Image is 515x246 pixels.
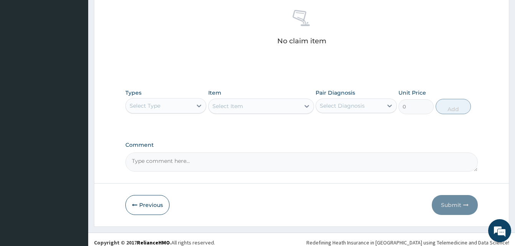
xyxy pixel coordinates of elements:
[137,239,170,246] a: RelianceHMO
[40,43,129,53] div: Chat with us now
[126,4,144,22] div: Minimize live chat window
[316,89,355,97] label: Pair Diagnosis
[436,99,471,114] button: Add
[277,37,326,45] p: No claim item
[14,38,31,57] img: d_794563401_company_1708531726252_794563401
[125,90,142,96] label: Types
[208,89,221,97] label: Item
[320,102,365,110] div: Select Diagnosis
[432,195,478,215] button: Submit
[130,102,160,110] div: Select Type
[398,89,426,97] label: Unit Price
[125,195,169,215] button: Previous
[94,239,171,246] strong: Copyright © 2017 .
[4,164,146,191] textarea: Type your message and hit 'Enter'
[125,142,478,148] label: Comment
[44,74,106,151] span: We're online!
